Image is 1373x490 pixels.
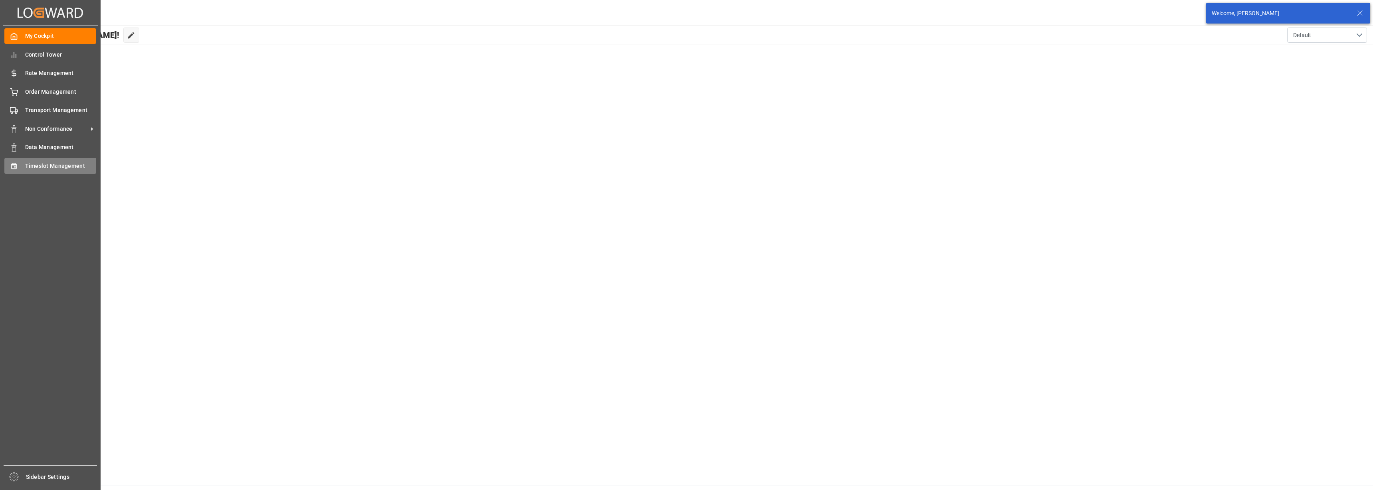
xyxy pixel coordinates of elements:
[4,84,96,99] a: Order Management
[25,32,97,40] span: My Cockpit
[34,28,119,43] span: Hello [PERSON_NAME]!
[1287,28,1367,43] button: open menu
[4,102,96,118] a: Transport Management
[1293,31,1311,39] span: Default
[25,106,97,114] span: Transport Management
[25,125,88,133] span: Non Conformance
[25,162,97,170] span: Timeslot Management
[4,47,96,62] a: Control Tower
[4,28,96,44] a: My Cockpit
[25,51,97,59] span: Control Tower
[4,65,96,81] a: Rate Management
[4,158,96,173] a: Timeslot Management
[25,143,97,152] span: Data Management
[25,88,97,96] span: Order Management
[4,140,96,155] a: Data Management
[25,69,97,77] span: Rate Management
[1212,9,1349,18] div: Welcome, [PERSON_NAME]
[26,473,97,481] span: Sidebar Settings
